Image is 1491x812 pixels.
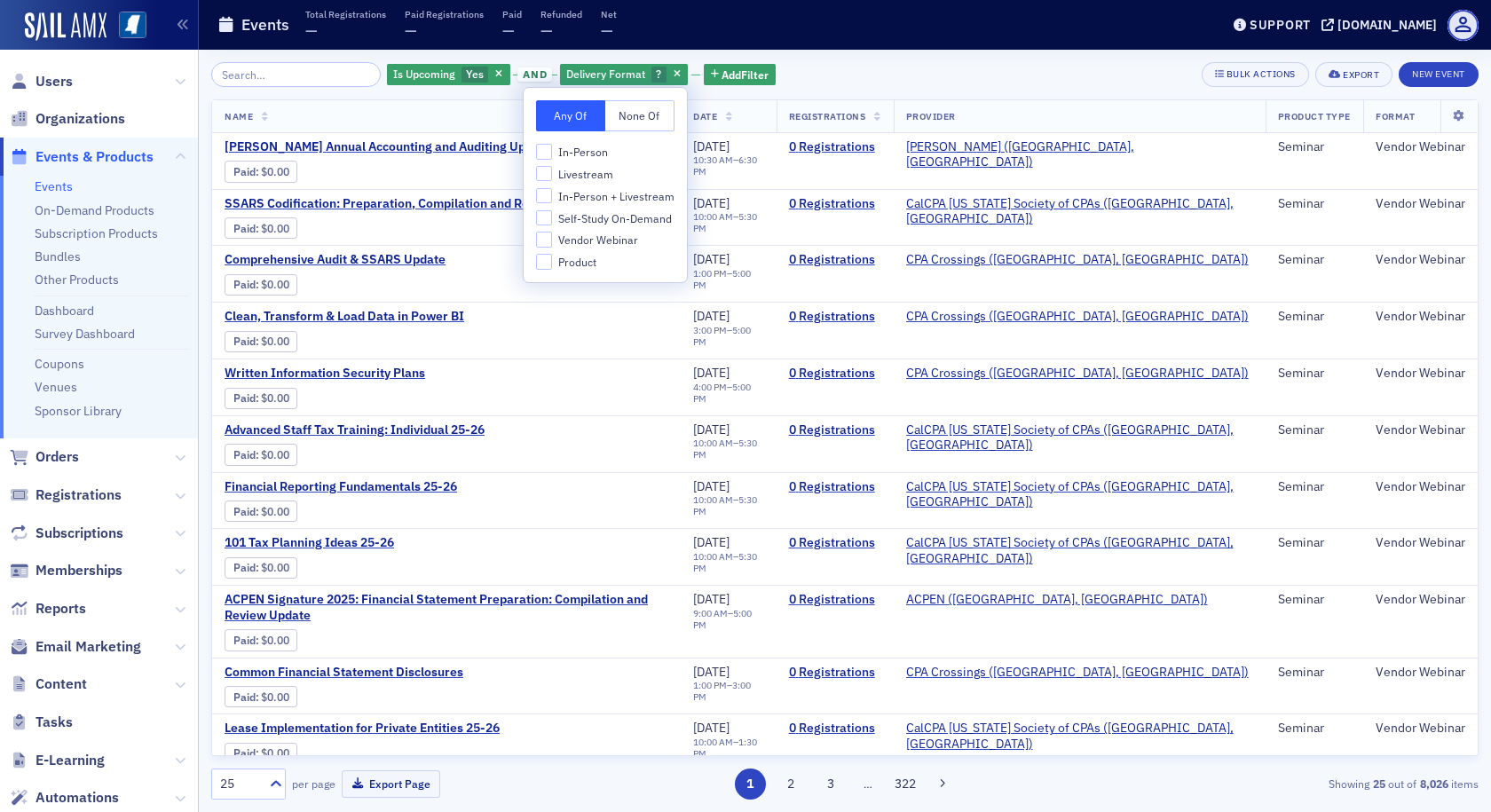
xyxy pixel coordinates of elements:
label: Self-Study On-Demand [536,210,674,226]
a: Events & Products [10,147,154,167]
label: per page [292,776,335,792]
span: — [305,20,318,41]
button: 1 [735,769,766,800]
span: $0.00 [261,335,289,348]
a: 0 Registrations [789,196,881,212]
strong: 8,026 [1416,776,1451,792]
a: 0 Registrations [789,422,881,438]
div: – [693,737,763,760]
span: CalCPA California Society of CPAs (San Mateo, CA) [906,535,1253,566]
time: 3:00 PM [693,324,727,336]
div: Seminar [1278,252,1351,268]
label: In-Person + Livestream [536,188,674,204]
span: Yes [466,67,484,81]
span: Surgent's Annual Accounting and Auditing Update [225,139,551,155]
time: 10:00 AM [693,493,733,506]
span: : [233,222,261,235]
a: [PERSON_NAME] ([GEOGRAPHIC_DATA], [GEOGRAPHIC_DATA]) [906,139,1253,170]
time: 5:30 PM [693,437,757,461]
span: Lease Implementation for Private Entities 25-26 [225,721,523,737]
button: [DOMAIN_NAME] [1321,19,1443,31]
span: SSARS Codification: Preparation, Compilation and Review 25-26 [225,196,592,212]
button: 3 [816,769,847,800]
span: Organizations [35,109,125,129]
a: Coupons [35,356,84,372]
span: Comprehensive Audit & SSARS Update [225,252,523,268]
span: : [233,634,261,647]
span: : [233,165,261,178]
a: Content [10,674,87,694]
label: Vendor Webinar [536,232,674,248]
span: CPA Crossings (Rochester, MI) [906,665,1249,681]
span: : [233,448,261,461]
div: Vendor Webinar [1376,309,1465,325]
time: 4:00 PM [693,381,727,393]
span: Self-Study On-Demand [558,211,672,226]
a: 101 Tax Planning Ideas 25-26 [225,535,523,551]
a: 0 Registrations [789,592,881,608]
div: Paid: 0 - $0 [225,743,297,764]
span: Email Marketing [35,637,141,657]
span: $0.00 [261,634,289,647]
a: On-Demand Products [35,202,154,218]
h1: Events [241,14,289,35]
a: Bundles [35,248,81,264]
button: Export Page [342,770,440,798]
span: Advanced Staff Tax Training: Individual 25-26 [225,422,523,438]
a: Clean, Transform & Load Data in Power BI [225,309,523,325]
p: Net [601,8,617,20]
a: Users [10,72,73,91]
button: Bulk Actions [1202,62,1309,87]
span: Memberships [35,561,122,580]
div: Seminar [1278,366,1351,382]
div: Export [1343,70,1379,80]
a: CalCPA [US_STATE] Society of CPAs ([GEOGRAPHIC_DATA], [GEOGRAPHIC_DATA]) [906,479,1253,510]
span: CPA Crossings (Rochester, MI) [906,252,1249,268]
div: Paid: 0 - $0 [225,444,297,465]
div: Seminar [1278,309,1351,325]
span: [DATE] [693,720,730,736]
label: Livestream [536,166,674,182]
span: $0.00 [261,561,289,574]
a: Dashboard [35,303,94,319]
a: Paid [233,278,256,291]
span: Content [35,674,87,694]
span: : [233,335,261,348]
a: Survey Dashboard [35,326,135,342]
div: – [693,438,763,461]
span: Product [558,255,596,270]
a: 0 Registrations [789,139,881,155]
p: Paid Registrations [405,8,484,20]
span: Format [1376,110,1415,122]
span: Livestream [558,167,613,182]
span: ACPEN Signature 2025: Financial Statement Preparation: Compilation and Review Update [225,592,668,623]
div: – [693,211,763,234]
span: Financial Reporting Fundamentals 25-26 [225,479,523,495]
a: CalCPA [US_STATE] Society of CPAs ([GEOGRAPHIC_DATA], [GEOGRAPHIC_DATA]) [906,196,1253,227]
div: Paid: 0 - $0 [225,274,297,296]
a: Common Financial Statement Disclosures [225,665,523,681]
a: Tasks [10,713,73,732]
span: Provider [906,110,956,122]
a: Paid [233,448,256,461]
div: 25 [220,775,259,793]
time: 10:00 AM [693,550,733,563]
a: Paid [233,505,256,518]
span: [DATE] [693,138,730,154]
a: Paid [233,391,256,405]
span: Name [225,110,253,122]
div: – [693,494,763,517]
time: 5:00 PM [693,267,751,291]
span: Events & Products [35,147,154,167]
input: Product [536,254,552,270]
div: Vendor Webinar [1376,366,1465,382]
time: 5:30 PM [693,493,757,517]
span: Written Information Security Plans [225,366,523,382]
div: Vendor Webinar [1376,721,1465,737]
a: Paid [233,222,256,235]
span: $0.00 [261,448,289,461]
span: Vendor Webinar [558,233,638,248]
a: 0 Registrations [789,309,881,325]
span: and [517,67,552,82]
span: : [233,505,261,518]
